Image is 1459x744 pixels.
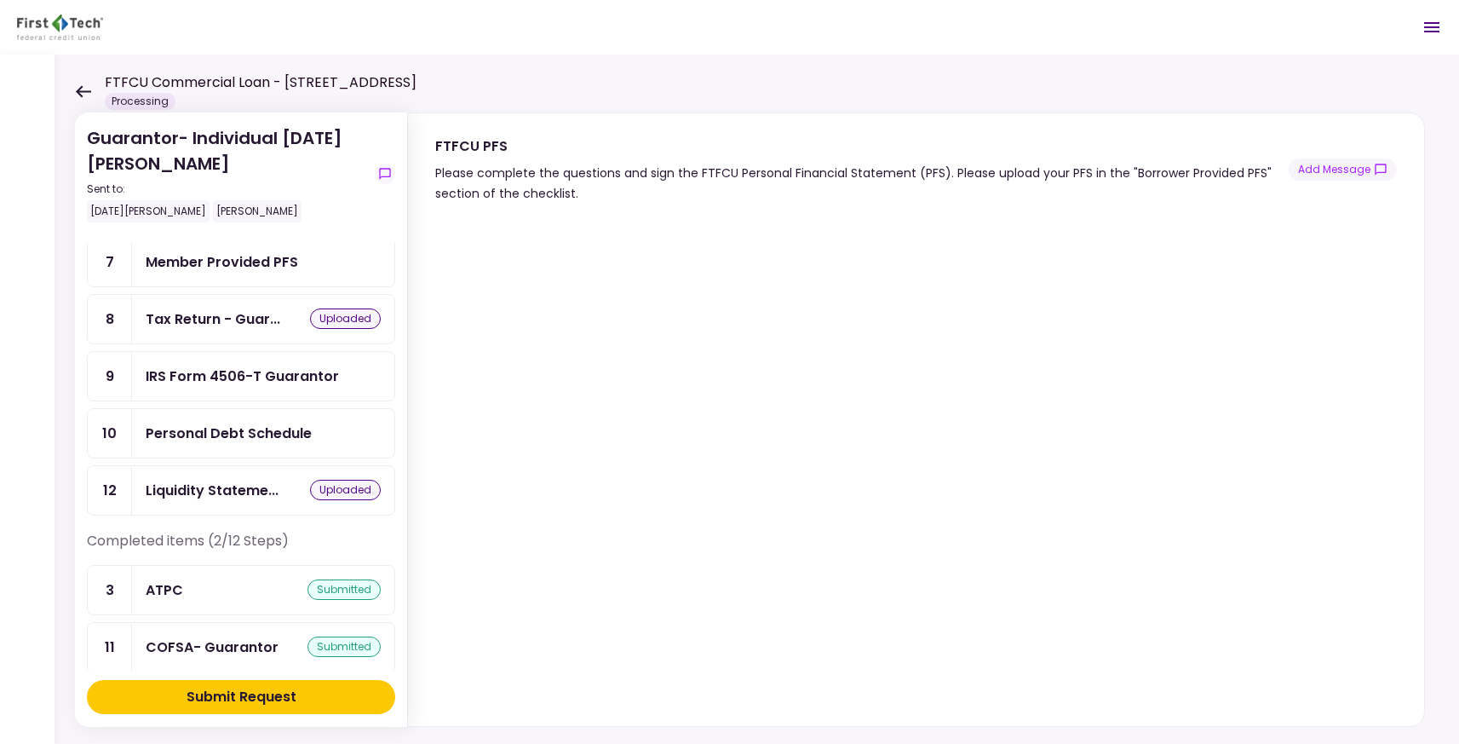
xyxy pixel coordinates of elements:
iframe: jotform-iframe [435,231,1393,719]
div: [PERSON_NAME] [213,200,302,222]
div: 12 [88,466,132,515]
div: 10 [88,409,132,458]
div: submitted [307,580,381,600]
a: 3ATPCsubmitted [87,565,395,615]
div: uploaded [310,309,381,329]
div: COFSA- Guarantor [146,637,279,658]
div: Completed items (2/12 Steps) [87,531,395,565]
div: Please complete the questions and sign the FTFCU Personal Financial Statement (PFS). Please uploa... [435,163,1289,204]
div: Member Provided PFS [146,251,298,273]
div: Sent to: [87,182,368,197]
div: Tax Return - Guarantor [146,309,280,330]
div: 9 [88,352,132,401]
div: Liquidity Statements - Guarantor [146,480,279,501]
div: Submit Request [187,687,296,707]
div: Guarantor- Individual [DATE] [PERSON_NAME] [87,125,368,222]
img: Partner icon [17,14,103,40]
div: uploaded [310,480,381,500]
div: Personal Debt Schedule [146,423,312,444]
div: [DATE][PERSON_NAME] [87,200,210,222]
div: 11 [88,623,132,672]
div: FTFCU PFSPlease complete the questions and sign the FTFCU Personal Financial Statement (PFS). Ple... [407,112,1425,727]
a: 8Tax Return - Guarantoruploaded [87,294,395,344]
h1: FTFCU Commercial Loan - [STREET_ADDRESS] [105,72,416,93]
div: IRS Form 4506-T Guarantor [146,366,339,387]
div: FTFCU PFS [435,136,1289,157]
div: ATPC [146,580,183,601]
button: Open menu [1411,7,1452,48]
a: 9IRS Form 4506-T Guarantor [87,351,395,401]
div: submitted [307,637,381,657]
button: Submit Request [87,680,395,714]
a: 12Liquidity Statements - Guarantoruploaded [87,465,395,516]
a: 10Personal Debt Schedule [87,408,395,459]
button: show-messages [1289,159,1397,181]
div: 7 [88,238,132,286]
div: Processing [105,93,175,110]
div: 8 [88,295,132,343]
div: 3 [88,566,132,614]
button: show-messages [375,164,395,184]
a: 7Member Provided PFS [87,237,395,287]
a: 11COFSA- Guarantorsubmitted [87,622,395,672]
